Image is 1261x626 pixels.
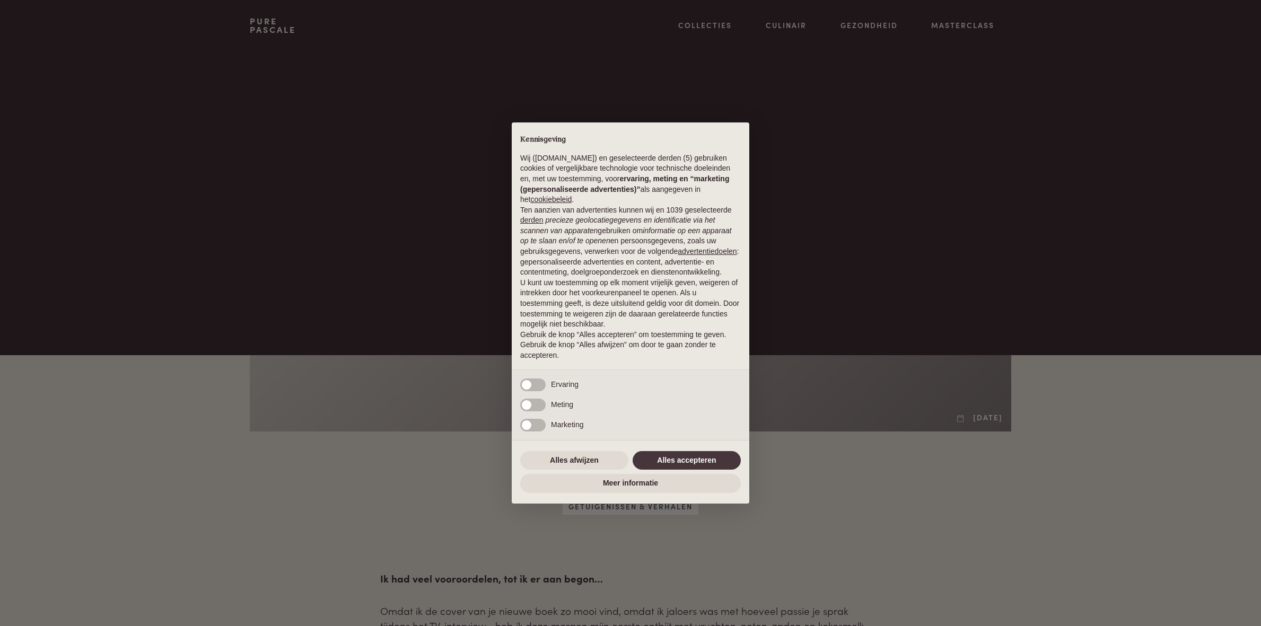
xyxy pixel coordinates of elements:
button: Alles afwijzen [520,451,628,470]
p: Ten aanzien van advertenties kunnen wij en 1039 geselecteerde gebruiken om en persoonsgegevens, z... [520,205,741,278]
p: Gebruik de knop “Alles accepteren” om toestemming te geven. Gebruik de knop “Alles afwijzen” om d... [520,330,741,361]
p: Wij ([DOMAIN_NAME]) en geselecteerde derden (5) gebruiken cookies of vergelijkbare technologie vo... [520,153,741,205]
h2: Kennisgeving [520,135,741,145]
button: derden [520,215,544,226]
span: Ervaring [551,380,579,389]
button: Alles accepteren [633,451,741,470]
em: precieze geolocatiegegevens en identificatie via het scannen van apparaten [520,216,715,235]
p: U kunt uw toestemming op elk moment vrijelijk geven, weigeren of intrekken door het voorkeurenpan... [520,278,741,330]
strong: ervaring, meting en “marketing (gepersonaliseerde advertenties)” [520,174,729,193]
a: cookiebeleid [530,195,572,204]
button: advertentiedoelen [678,246,737,257]
span: Marketing [551,420,583,429]
span: Meting [551,400,573,409]
button: Meer informatie [520,474,741,493]
em: informatie op een apparaat op te slaan en/of te openen [520,226,732,245]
